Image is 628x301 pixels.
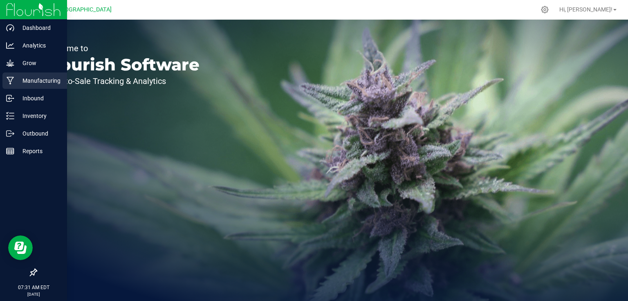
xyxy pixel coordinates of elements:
p: Grow [14,58,63,68]
p: Manufacturing [14,76,63,86]
span: Hi, [PERSON_NAME]! [559,6,612,13]
p: Reports [14,146,63,156]
p: Dashboard [14,23,63,33]
p: Flourish Software [44,57,200,73]
p: [DATE] [4,291,63,297]
p: Outbound [14,129,63,138]
p: Inventory [14,111,63,121]
span: [GEOGRAPHIC_DATA] [56,6,112,13]
inline-svg: Reports [6,147,14,155]
inline-svg: Grow [6,59,14,67]
inline-svg: Analytics [6,41,14,50]
p: Seed-to-Sale Tracking & Analytics [44,77,200,85]
p: 07:31 AM EDT [4,284,63,291]
div: Manage settings [540,6,550,14]
inline-svg: Inventory [6,112,14,120]
p: Welcome to [44,44,200,52]
inline-svg: Manufacturing [6,77,14,85]
iframe: Resource center [8,235,33,260]
inline-svg: Dashboard [6,24,14,32]
p: Analytics [14,41,63,50]
inline-svg: Inbound [6,94,14,102]
inline-svg: Outbound [6,129,14,138]
p: Inbound [14,93,63,103]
